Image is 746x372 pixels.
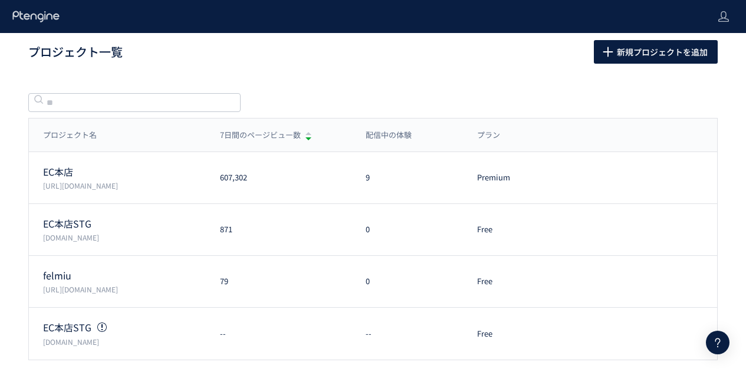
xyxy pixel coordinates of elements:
p: stg.etvos.com [43,337,206,347]
div: 9 [351,172,462,183]
div: -- [351,328,462,340]
span: プロジェクト名 [43,130,97,141]
button: 新規プロジェクトを追加 [594,40,718,64]
p: https://felmiu.com [43,284,206,294]
span: 配信中の体験 [366,130,412,141]
div: 79 [206,276,351,287]
p: felmiu [43,269,206,282]
p: EC本店STG [43,321,206,334]
p: EC本店STG [43,217,206,231]
div: Free [463,224,540,235]
p: stg.etvos.com [43,232,206,242]
h1: プロジェクト一覧 [28,44,568,61]
div: Free [463,276,540,287]
div: Free [463,328,540,340]
span: 7日間のページビュー数 [220,130,301,141]
div: -- [206,328,351,340]
p: https://etvos.com [43,180,206,190]
span: 新規プロジェクトを追加 [617,40,708,64]
div: 0 [351,224,462,235]
div: Premium [463,172,540,183]
div: 0 [351,276,462,287]
div: 871 [206,224,351,235]
div: 607,302 [206,172,351,183]
p: EC本店 [43,165,206,179]
span: プラン [477,130,500,141]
